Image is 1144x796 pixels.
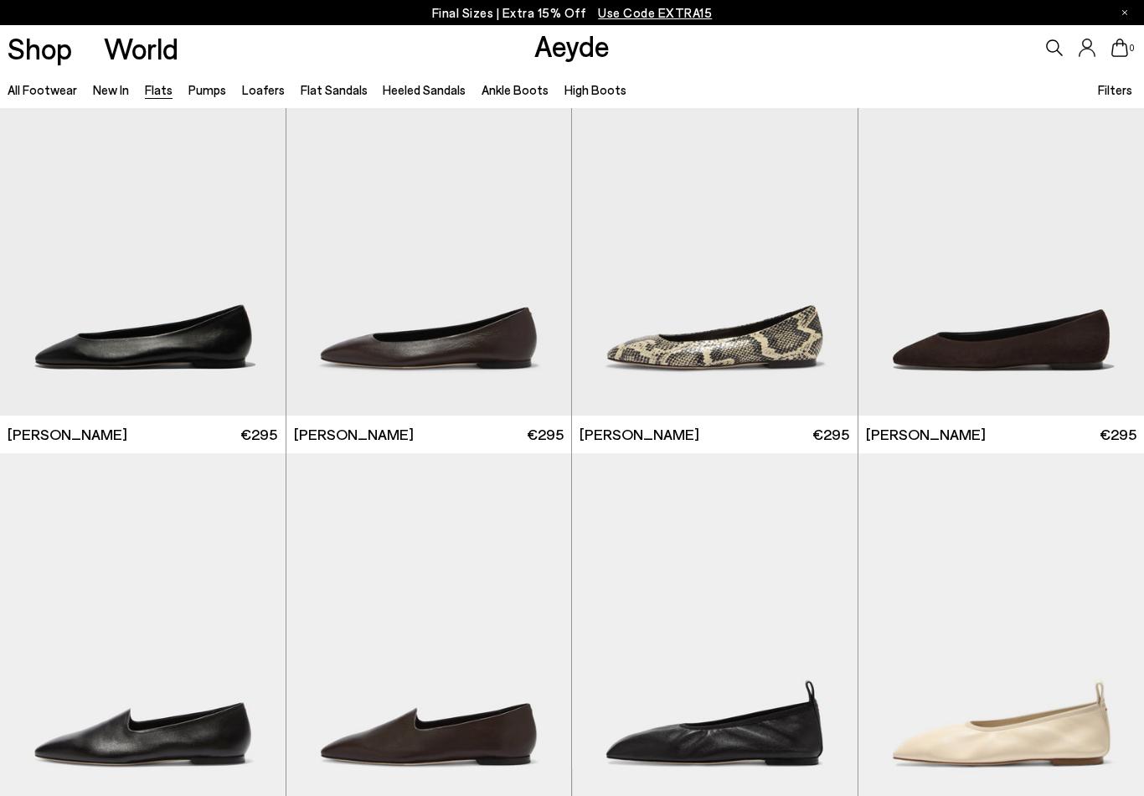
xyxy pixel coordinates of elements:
a: [PERSON_NAME] €295 [286,416,572,453]
span: €295 [240,424,277,445]
span: 0 [1128,44,1136,53]
span: [PERSON_NAME] [580,424,699,445]
span: Filters [1098,82,1132,97]
span: €295 [812,424,849,445]
span: €295 [1100,424,1136,445]
span: [PERSON_NAME] [8,424,127,445]
img: Ellie Almond-Toe Flats [286,56,572,415]
a: All Footwear [8,82,77,97]
span: €295 [527,424,564,445]
a: Pumps [188,82,226,97]
a: Loafers [242,82,285,97]
a: High Boots [564,82,626,97]
p: Final Sizes | Extra 15% Off [432,3,713,23]
span: Navigate to /collections/ss25-final-sizes [598,5,712,20]
a: Heeled Sandals [383,82,466,97]
a: New In [93,82,129,97]
span: [PERSON_NAME] [294,424,414,445]
a: [PERSON_NAME] €295 [572,416,858,453]
a: Flat Sandals [301,82,368,97]
a: Flats [145,82,173,97]
a: 0 [1111,39,1128,57]
span: [PERSON_NAME] [866,424,986,445]
a: Aeyde [534,28,610,63]
a: World [104,34,178,63]
a: Shop [8,34,72,63]
a: Ankle Boots [482,82,549,97]
img: Ellie Almond-Toe Flats [572,56,858,415]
